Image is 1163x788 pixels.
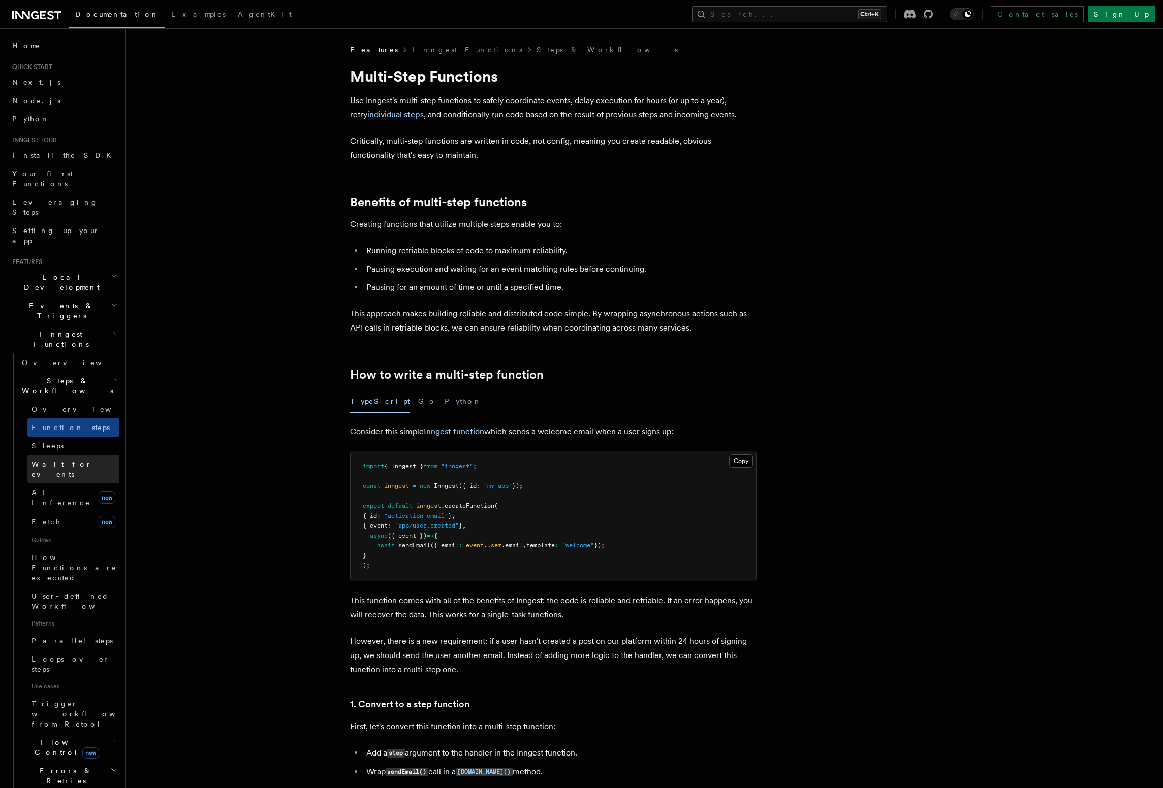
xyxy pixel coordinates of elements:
kbd: Ctrl+K [858,9,881,19]
code: step [387,749,405,758]
span: Inngest tour [8,136,57,144]
span: Use cases [27,678,119,695]
a: Your first Functions [8,165,119,193]
span: }); [512,482,523,489]
span: Node.js [12,96,60,105]
span: Fetch [32,518,61,526]
span: Inngest Functions [8,329,110,349]
a: Documentation [69,3,165,28]
a: Examples [165,3,232,27]
span: => [427,532,434,539]
a: Contact sales [991,6,1084,22]
p: This function comes with all of the benefits of Inngest: the code is reliable and retriable. If a... [350,594,757,622]
a: Next.js [8,73,119,91]
p: First, let's convert this function into a multi-step function: [350,719,757,734]
span: } [448,512,452,519]
a: How Functions are executed [27,548,119,587]
span: "app/user.created" [395,522,459,529]
span: default [388,502,413,509]
span: { Inngest } [384,463,423,470]
p: Consider this simple which sends a welcome email when a user signs up: [350,424,757,439]
span: { [434,532,437,539]
a: AI Inferencenew [27,483,119,512]
span: Steps & Workflows [18,376,113,396]
span: ({ email [430,542,459,549]
p: This approach makes building reliable and distributed code simple. By wrapping asynchronous actio... [350,307,757,335]
a: How to write a multi-step function [350,368,544,382]
span: Install the SDK [12,151,117,159]
span: , [452,512,455,519]
span: await [377,542,395,549]
span: . [484,542,487,549]
span: { event [363,522,388,529]
span: Overview [22,358,127,367]
span: AgentKit [238,10,292,18]
span: Guides [27,532,119,548]
span: How Functions are executed [32,553,117,582]
button: Go [418,390,436,413]
h1: Multi-Step Functions [350,67,757,85]
span: Examples [171,10,226,18]
a: 1. Convert to a step function [350,697,469,711]
span: inngest [416,502,441,509]
span: Documentation [75,10,159,18]
span: , [462,522,466,529]
a: Wait for events [27,455,119,483]
span: "my-app" [484,482,512,489]
a: Node.js [8,91,119,110]
span: Quick start [8,63,52,71]
span: AI Inference [32,488,90,507]
span: Wait for events [32,460,92,478]
a: Trigger workflows from Retool [27,695,119,733]
span: } [363,552,366,559]
span: new [420,482,430,489]
span: : [388,522,391,529]
code: [DOMAIN_NAME]() [456,768,513,776]
button: Toggle dark mode [950,8,974,20]
span: .email [501,542,523,549]
a: Overview [18,353,119,372]
span: = [413,482,416,489]
a: individual steps [367,110,424,119]
p: However, there is a new requirement: if a user hasn't created a post on our platform within 24 ho... [350,634,757,677]
button: Local Development [8,268,119,297]
span: Trigger workflows from Retool [32,700,143,728]
a: Parallel steps [27,632,119,650]
a: [DOMAIN_NAME]() [456,767,513,776]
span: const [363,482,381,489]
p: Use Inngest's multi-step functions to safely coordinate events, delay execution for hours (or up ... [350,93,757,122]
a: Inngest function [424,426,484,436]
span: Parallel steps [32,637,113,645]
span: Features [350,45,398,55]
button: Python [445,390,482,413]
span: , [523,542,526,549]
span: : [377,512,381,519]
span: Overview [32,405,136,413]
span: template [526,542,555,549]
span: Events & Triggers [8,301,111,321]
span: Flow Control [18,737,112,758]
a: Function steps [27,418,119,437]
a: AgentKit [232,3,298,27]
span: Python [12,115,49,123]
span: Function steps [32,423,110,432]
span: from [423,463,437,470]
span: Your first Functions [12,170,73,188]
a: Benefits of multi-step functions [350,195,527,209]
a: Steps & Workflows [537,45,678,55]
button: Steps & Workflows [18,372,119,400]
span: : [459,542,462,549]
span: new [99,491,115,504]
span: import [363,463,384,470]
a: Home [8,37,119,55]
a: Leveraging Steps [8,193,119,221]
a: Sleeps [27,437,119,455]
button: Inngest Functions [8,325,119,353]
span: User-defined Workflows [32,592,123,610]
a: Sign Up [1088,6,1155,22]
span: Loops over steps [32,655,109,673]
span: Patterns [27,615,119,632]
span: ({ event }) [388,532,427,539]
a: Loops over steps [27,650,119,678]
span: new [82,747,99,759]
